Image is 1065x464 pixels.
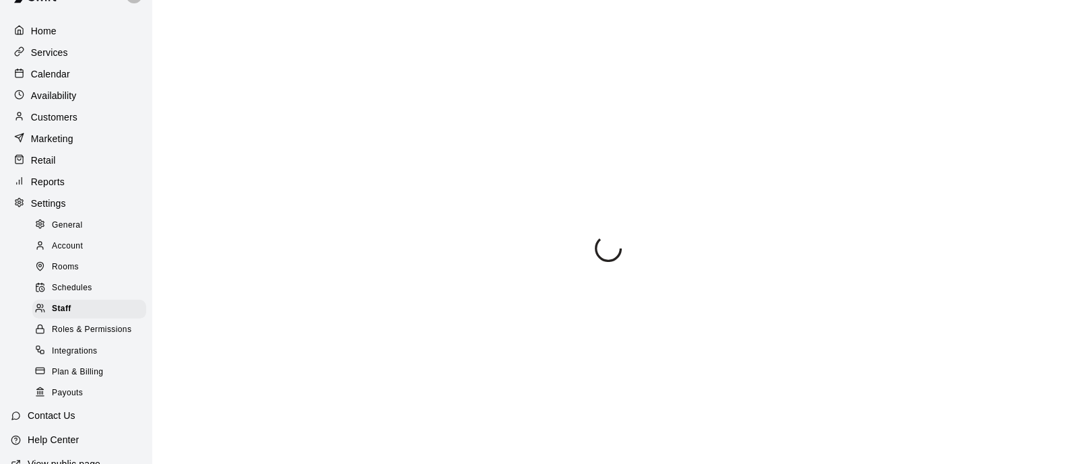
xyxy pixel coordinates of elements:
a: Availability [11,86,141,106]
a: Rooms [32,257,152,278]
p: Contact Us [28,409,75,422]
p: Reports [31,175,65,189]
div: Staff [32,300,146,319]
a: Settings [11,193,141,213]
a: Reports [11,172,141,192]
p: Home [31,24,57,38]
p: Calendar [31,67,70,81]
div: Plan & Billing [32,363,146,382]
p: Retail [31,154,56,167]
p: Services [31,46,68,59]
a: General [32,215,152,236]
div: Integrations [32,342,146,361]
p: Help Center [28,433,79,446]
a: Account [32,236,152,257]
span: Roles & Permissions [52,323,131,337]
span: Schedules [52,281,92,295]
a: Services [11,42,141,63]
p: Availability [31,89,77,102]
span: Plan & Billing [52,366,103,379]
div: General [32,216,146,235]
span: Account [52,240,83,253]
a: Plan & Billing [32,362,152,383]
span: Staff [52,302,71,316]
a: Home [11,21,141,41]
a: Customers [11,107,141,127]
div: Rooms [32,258,146,277]
a: Integrations [32,341,152,362]
a: Retail [11,150,141,170]
div: Account [32,237,146,256]
a: Calendar [11,64,141,84]
p: Settings [31,197,66,210]
span: General [52,219,83,232]
p: Customers [31,110,77,124]
p: Marketing [31,132,73,145]
a: Schedules [32,278,152,299]
a: Marketing [11,129,141,149]
div: Payouts [32,384,146,403]
div: Schedules [32,279,146,298]
span: Payouts [52,387,83,400]
a: Staff [32,299,152,320]
a: Payouts [32,383,152,403]
span: Rooms [52,261,79,274]
span: Integrations [52,345,98,358]
div: Roles & Permissions [32,321,146,339]
a: Roles & Permissions [32,320,152,341]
